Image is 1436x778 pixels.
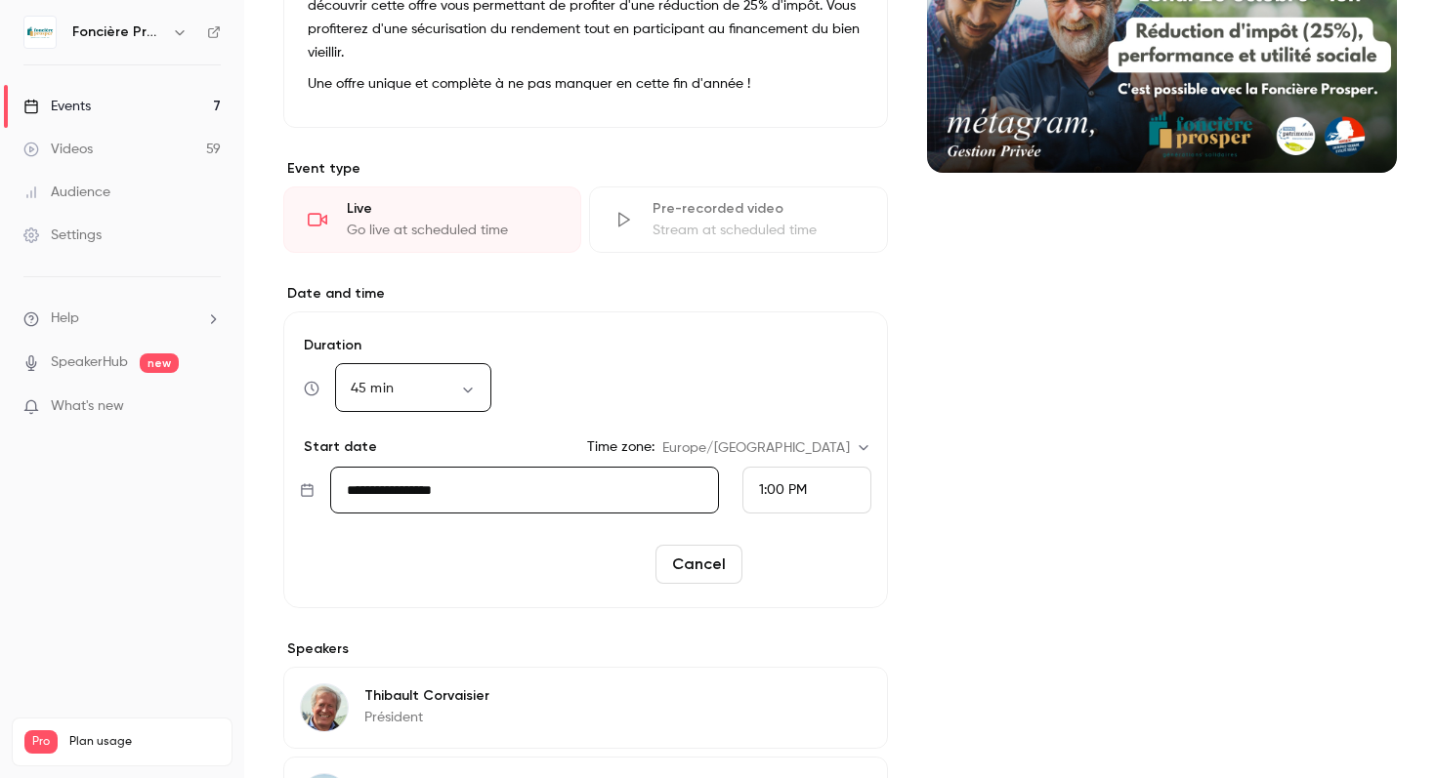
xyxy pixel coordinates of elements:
label: Date and time [283,284,888,304]
div: Audience [23,183,110,202]
span: Pro [24,730,58,754]
div: From [742,467,871,513]
p: Event type [283,159,888,179]
a: SpeakerHub [51,352,128,373]
div: Settings [23,225,102,245]
div: Thibault CorvaisierThibault CorvaisierPrésident [283,667,888,749]
div: Pre-recorded videoStream at scheduled time [589,186,887,253]
div: LiveGo live at scheduled time [283,186,581,253]
span: Plan usage [69,734,220,750]
button: Cancel [655,545,742,584]
div: 45 min [335,379,491,398]
iframe: Noticeable Trigger [197,398,221,416]
p: Thibault Corvaisier [364,686,489,706]
p: Président [364,708,489,727]
div: Go live at scheduled time [347,221,557,240]
div: Live [347,199,557,219]
p: Start date [300,437,377,457]
label: Speakers [283,639,888,659]
span: new [140,353,179,373]
div: Stream at scheduled time [653,221,863,240]
button: Reschedule [750,545,871,584]
div: Events [23,97,91,116]
span: Help [51,308,79,329]
span: What's new [51,396,124,417]
span: 1:00 PM [759,483,807,497]
img: Foncière Prosper [24,17,56,48]
li: help-dropdown-opener [23,308,221,329]
img: Thibault Corvaisier [301,684,348,731]
div: Videos [23,140,93,159]
label: Time zone: [587,437,655,457]
div: Europe/[GEOGRAPHIC_DATA] [662,438,871,458]
div: Pre-recorded video [653,199,863,219]
p: Une offre unique et complète à ne pas manquer en cette fin d'année ! [308,72,864,96]
h6: Foncière Prosper [72,22,164,42]
label: Duration [300,336,871,355]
